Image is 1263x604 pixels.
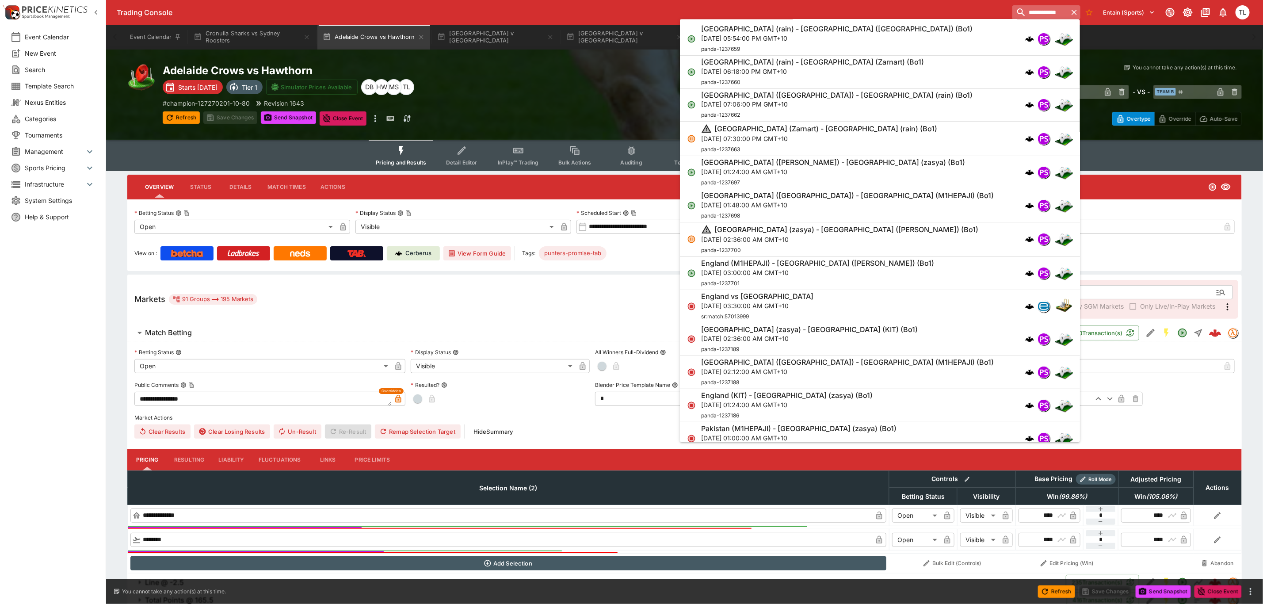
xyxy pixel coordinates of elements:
[701,400,873,409] p: [DATE] 01:24:00 AM GMT+10
[1025,168,1034,177] img: logo-cerberus.svg
[687,269,696,278] svg: Open
[1228,328,1238,338] div: tradingmodel
[1038,400,1049,412] img: pandascore.png
[1155,88,1176,96] span: Team B
[127,449,167,470] button: Pricing
[701,46,740,52] span: panda-1237659
[127,573,1066,591] button: Line @ -2.5
[453,349,459,356] button: Display Status
[561,25,688,50] button: [GEOGRAPHIC_DATA] v [GEOGRAPHIC_DATA]
[498,159,538,166] span: InPlay™ Trading
[1025,101,1034,110] img: logo-cerberus.svg
[406,249,432,258] p: Cerberus
[411,359,576,373] div: Visible
[411,381,439,389] p: Resulted?
[539,246,607,260] div: Betting Target: cerberus
[122,588,226,596] p: You cannot take any action(s) at this time.
[242,83,257,92] p: Tier 1
[134,424,191,439] button: Clear Results
[1055,298,1073,315] img: cricket.png
[134,209,174,217] p: Betting Status
[1059,491,1087,502] em: ( 99.86 %)
[1038,400,1050,412] div: pandascore
[1210,114,1238,123] p: Auto-Save
[1038,99,1049,111] img: pandascore.png
[25,49,95,58] span: New Event
[1213,284,1229,300] button: Open
[892,491,954,502] span: Betting Status
[1038,300,1050,313] div: betradar
[701,79,740,85] span: panda-1237660
[1025,101,1034,110] div: cerberus
[701,168,965,177] p: [DATE] 01:24:00 AM GMT+10
[260,176,313,198] button: Match Times
[266,80,358,95] button: Simulator Prices Available
[134,381,179,389] p: Public Comments
[1055,30,1073,48] img: esports.png
[117,8,1009,17] div: Trading Console
[1125,491,1187,502] span: Win(105.06%)
[687,134,696,143] svg: Suspended
[1082,5,1096,19] button: No Bookmarks
[264,99,304,108] p: Revision 1643
[701,112,740,119] span: panda-1237662
[1025,401,1034,410] div: cerberus
[1191,574,1206,590] button: Line
[1221,182,1231,192] svg: Visible
[1025,34,1034,43] div: cerberus
[1076,474,1116,485] div: Show/hide Price Roll mode configuration.
[1233,3,1252,22] button: Trent Lewis
[1085,476,1116,483] span: Roll Mode
[1038,433,1049,444] img: pandascore.png
[1159,574,1175,590] button: SGM Enabled
[1038,234,1049,245] img: pandascore.png
[469,483,547,493] span: Selection Name (2)
[308,449,348,470] button: Links
[134,220,336,234] div: Open
[361,79,377,95] div: Dylan Brown
[1055,430,1073,447] img: esports.png
[595,381,670,389] p: Blender Price Template Name
[687,202,696,210] svg: Open
[1215,4,1231,20] button: Notifications
[1038,99,1050,111] div: pandascore
[355,209,396,217] p: Display Status
[1228,328,1238,338] img: tradingmodel
[1195,112,1242,126] button: Auto-Save
[1038,432,1050,445] div: pandascore
[558,159,591,166] span: Bulk Actions
[701,412,739,419] span: panda-1237186
[1133,64,1236,72] p: You cannot take any action(s) at this time.
[172,294,254,305] div: 91 Groups 195 Markets
[1055,63,1073,81] img: esports.png
[1228,577,1238,588] div: tradingmodel
[1038,367,1050,379] div: pandascore
[1038,267,1050,279] div: pandascore
[180,382,187,388] button: Public CommentsCopy To Clipboard
[1180,4,1196,20] button: Toggle light/dark mode
[134,359,391,373] div: Open
[1038,133,1049,145] img: pandascore.png
[125,25,187,50] button: Event Calendar
[134,246,157,260] label: View on :
[701,280,740,287] span: panda-1237701
[432,25,559,50] button: [GEOGRAPHIC_DATA] v [GEOGRAPHIC_DATA]
[701,200,994,210] p: [DATE] 01:48:00 AM GMT+10
[134,411,1235,424] label: Market Actions
[701,25,973,34] h6: [GEOGRAPHIC_DATA] (rain) - [GEOGRAPHIC_DATA] ([GEOGRAPHIC_DATA]) (Bo1)
[1031,474,1076,485] div: Base Pricing
[1175,325,1191,341] button: Open
[317,25,430,50] button: Adelaide Crows vs Hawthorn
[963,491,1009,502] span: Visibility
[701,391,873,401] h6: England (KIT) - [GEOGRAPHIC_DATA] (zasya) (Bo1)
[1025,269,1034,278] img: logo-cerberus.svg
[320,111,367,126] button: Close Event
[1062,325,1139,340] button: 5060Transaction(s)
[1025,269,1034,278] div: cerberus
[1025,302,1034,311] div: cerberus
[1025,235,1034,244] div: cerberus
[1112,112,1242,126] div: Start From
[25,32,95,42] span: Event Calendar
[687,235,696,244] svg: Suspended
[1038,167,1049,179] img: pandascore.png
